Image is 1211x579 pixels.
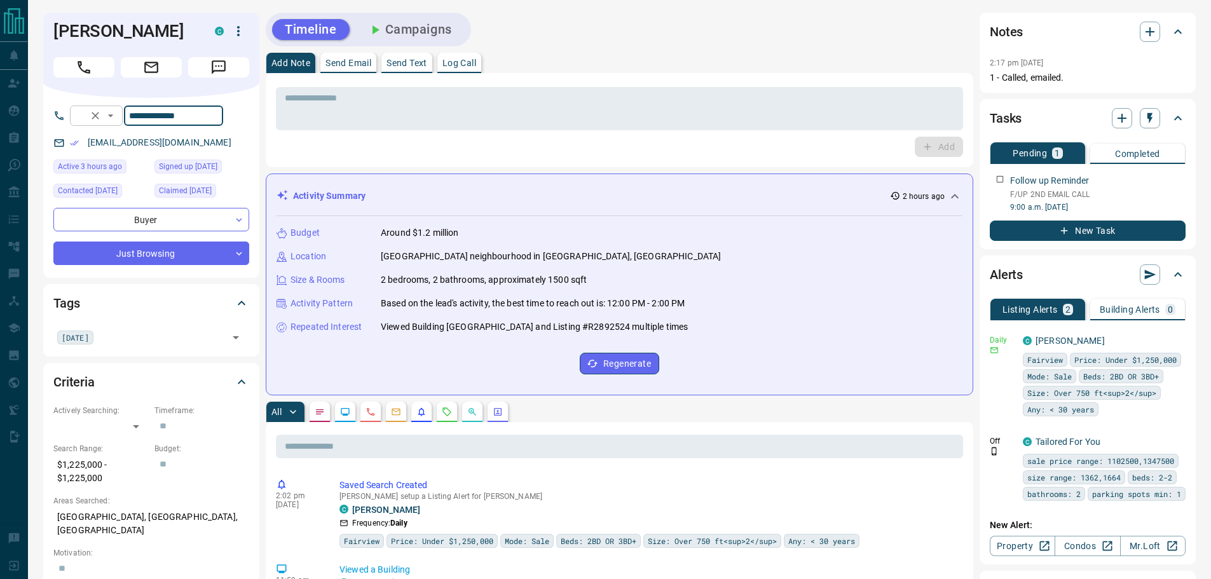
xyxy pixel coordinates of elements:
[1023,336,1032,345] div: condos.ca
[53,367,249,397] div: Criteria
[277,184,962,208] div: Activity Summary2 hours ago
[442,407,452,417] svg: Requests
[53,242,249,265] div: Just Browsing
[1002,305,1058,314] p: Listing Alerts
[1092,487,1181,500] span: parking spots min: 1
[580,353,659,374] button: Regenerate
[381,297,685,310] p: Based on the lead's activity, the best time to reach out is: 12:00 PM - 2:00 PM
[990,346,999,355] svg: Email
[88,137,231,147] a: [EMAIL_ADDRESS][DOMAIN_NAME]
[291,297,353,310] p: Activity Pattern
[1055,536,1120,556] a: Condos
[154,405,249,416] p: Timeframe:
[505,535,549,547] span: Mode: Sale
[53,507,249,541] p: [GEOGRAPHIC_DATA], [GEOGRAPHIC_DATA], [GEOGRAPHIC_DATA]
[291,250,326,263] p: Location
[381,320,688,334] p: Viewed Building [GEOGRAPHIC_DATA] and Listing #R2892524 multiple times
[276,500,320,509] p: [DATE]
[1036,437,1100,447] a: Tailored For You
[53,405,148,416] p: Actively Searching:
[1027,353,1063,366] span: Fairview
[416,407,427,417] svg: Listing Alerts
[990,108,1022,128] h2: Tasks
[1027,471,1121,484] span: size range: 1362,1664
[154,443,249,454] p: Budget:
[1027,403,1094,416] span: Any: < 30 years
[381,273,587,287] p: 2 bedrooms, 2 bathrooms, approximately 1500 sqft
[53,160,148,177] div: Mon Sep 15 2025
[215,27,224,36] div: condos.ca
[493,407,503,417] svg: Agent Actions
[293,189,366,203] p: Activity Summary
[381,250,721,263] p: [GEOGRAPHIC_DATA] neighbourhood in [GEOGRAPHIC_DATA], [GEOGRAPHIC_DATA]
[58,184,118,197] span: Contacted [DATE]
[1027,370,1072,383] span: Mode: Sale
[1120,536,1186,556] a: Mr.Loft
[387,58,427,67] p: Send Text
[442,58,476,67] p: Log Call
[339,492,958,501] p: [PERSON_NAME] setup a Listing Alert for [PERSON_NAME]
[53,288,249,318] div: Tags
[1083,370,1159,383] span: Beds: 2BD OR 3BD+
[339,479,958,492] p: Saved Search Created
[291,320,362,334] p: Repeated Interest
[53,372,95,392] h2: Criteria
[352,505,420,515] a: [PERSON_NAME]
[53,293,79,313] h2: Tags
[990,22,1023,42] h2: Notes
[1010,201,1186,213] p: 9:00 a.m. [DATE]
[1036,336,1105,346] a: [PERSON_NAME]
[70,139,79,147] svg: Email Verified
[1027,487,1081,500] span: bathrooms: 2
[381,226,459,240] p: Around $1.2 million
[86,107,104,125] button: Clear
[355,19,465,40] button: Campaigns
[271,58,310,67] p: Add Note
[990,334,1015,346] p: Daily
[154,160,249,177] div: Sun Sep 14 2025
[53,443,148,454] p: Search Range:
[53,57,114,78] span: Call
[339,563,958,576] p: Viewed a Building
[1065,305,1071,314] p: 2
[276,491,320,500] p: 2:02 pm
[291,226,320,240] p: Budget
[990,58,1044,67] p: 2:17 pm [DATE]
[903,191,945,202] p: 2 hours ago
[390,519,407,528] strong: Daily
[53,495,249,507] p: Areas Searched:
[103,108,118,123] button: Open
[227,329,245,346] button: Open
[1100,305,1160,314] p: Building Alerts
[315,407,325,417] svg: Notes
[53,208,249,231] div: Buyer
[344,535,380,547] span: Fairview
[188,57,249,78] span: Message
[291,273,345,287] p: Size & Rooms
[1027,454,1174,467] span: sale price range: 1102500,1347500
[1010,174,1089,187] p: Follow up Reminder
[339,505,348,514] div: condos.ca
[1074,353,1177,366] span: Price: Under $1,250,000
[1010,189,1186,200] p: F/UP 2ND EMAIL CALL
[788,535,855,547] span: Any: < 30 years
[62,331,89,344] span: [DATE]
[990,103,1186,133] div: Tasks
[467,407,477,417] svg: Opportunities
[53,547,249,559] p: Motivation:
[325,58,371,67] p: Send Email
[366,407,376,417] svg: Calls
[1168,305,1173,314] p: 0
[340,407,350,417] svg: Lead Browsing Activity
[1023,437,1032,446] div: condos.ca
[990,259,1186,290] div: Alerts
[561,535,636,547] span: Beds: 2BD OR 3BD+
[1132,471,1172,484] span: beds: 2-2
[391,535,493,547] span: Price: Under $1,250,000
[58,160,122,173] span: Active 3 hours ago
[990,519,1186,532] p: New Alert:
[990,17,1186,47] div: Notes
[53,21,196,41] h1: [PERSON_NAME]
[391,407,401,417] svg: Emails
[1115,149,1160,158] p: Completed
